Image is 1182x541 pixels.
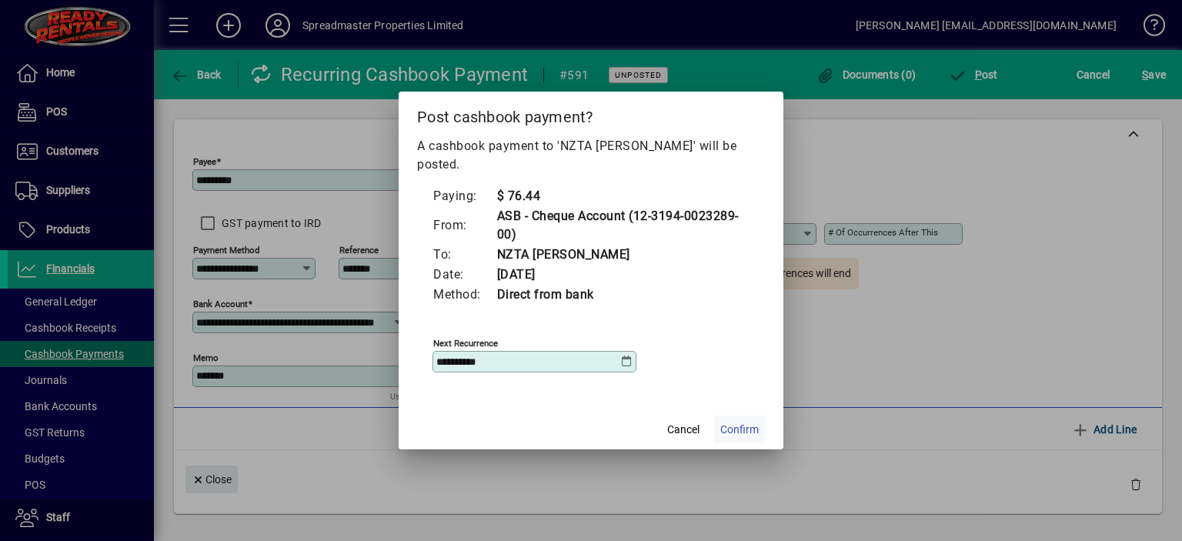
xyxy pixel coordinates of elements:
[433,338,498,349] mat-label: Next recurrence
[720,422,759,438] span: Confirm
[496,245,750,265] td: NZTA [PERSON_NAME]
[714,416,765,443] button: Confirm
[432,186,496,206] td: Paying:
[496,265,750,285] td: [DATE]
[667,422,700,438] span: Cancel
[432,206,496,245] td: From:
[399,92,783,136] h2: Post cashbook payment?
[659,416,708,443] button: Cancel
[496,206,750,245] td: ASB - Cheque Account (12-3194-0023289-00)
[432,285,496,305] td: Method:
[432,245,496,265] td: To:
[432,265,496,285] td: Date:
[496,186,750,206] td: $ 76.44
[417,137,765,174] p: A cashbook payment to 'NZTA [PERSON_NAME]' will be posted.
[496,285,750,305] td: Direct from bank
